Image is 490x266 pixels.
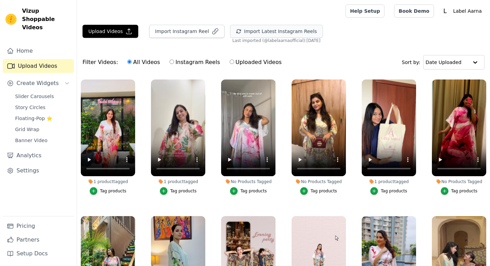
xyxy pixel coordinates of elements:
[394,4,434,18] a: Book Demo
[19,11,34,17] div: v 4.0.25
[90,187,127,195] button: Tag products
[3,219,74,233] a: Pricing
[221,179,275,184] div: No Products Tagged
[230,25,323,38] button: Import Latest Instagram Reels
[450,5,484,17] p: Label Aarna
[11,136,74,145] a: Banner Video
[3,76,74,90] button: Create Widgets
[11,18,17,23] img: website_grey.svg
[11,92,74,101] a: Slider Carousels
[11,125,74,134] a: Grid Wrap
[15,104,45,111] span: Story Circles
[370,187,407,195] button: Tag products
[19,40,24,45] img: tab_domain_overview_orange.svg
[68,40,74,45] img: tab_keywords_by_traffic_grey.svg
[432,179,486,184] div: No Products Tagged
[26,41,62,45] div: Domain Overview
[230,60,234,64] input: Uploaded Videos
[11,114,74,123] a: Floating-Pop ⭐
[15,126,39,133] span: Grid Wrap
[451,188,478,194] div: Tag products
[81,179,135,184] div: 1 product tagged
[362,179,416,184] div: 1 product tagged
[11,103,74,112] a: Story Circles
[3,164,74,178] a: Settings
[18,18,76,23] div: Domain: [DOMAIN_NAME]
[170,60,174,64] input: Instagram Reels
[230,187,267,195] button: Tag products
[3,59,74,73] a: Upload Videos
[441,187,478,195] button: Tag products
[83,25,138,38] button: Upload Videos
[127,60,132,64] input: All Videos
[311,188,337,194] div: Tag products
[17,79,59,87] span: Create Widgets
[292,179,346,184] div: No Products Tagged
[439,5,484,17] button: L Label Aarna
[6,14,17,25] img: Vizup
[402,55,485,70] div: Sort by:
[232,38,320,43] span: Last imported (@ labelaarnaofficial ): [DATE]
[151,179,205,184] div: 1 product tagged
[3,149,74,162] a: Analytics
[443,8,447,14] text: L
[381,188,407,194] div: Tag products
[76,41,116,45] div: Keywords by Traffic
[127,58,160,67] label: All Videos
[22,7,71,32] span: Vizup Shoppable Videos
[3,247,74,260] a: Setup Docs
[11,11,17,17] img: logo_orange.svg
[83,54,285,70] div: Filter Videos:
[3,233,74,247] a: Partners
[15,115,52,122] span: Floating-Pop ⭐
[346,4,384,18] a: Help Setup
[15,137,47,144] span: Banner Video
[229,58,282,67] label: Uploaded Videos
[240,188,267,194] div: Tag products
[3,44,74,58] a: Home
[100,188,127,194] div: Tag products
[160,187,197,195] button: Tag products
[149,25,225,38] button: Import Instagram Reel
[300,187,337,195] button: Tag products
[169,58,220,67] label: Instagram Reels
[170,188,197,194] div: Tag products
[15,93,54,100] span: Slider Carousels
